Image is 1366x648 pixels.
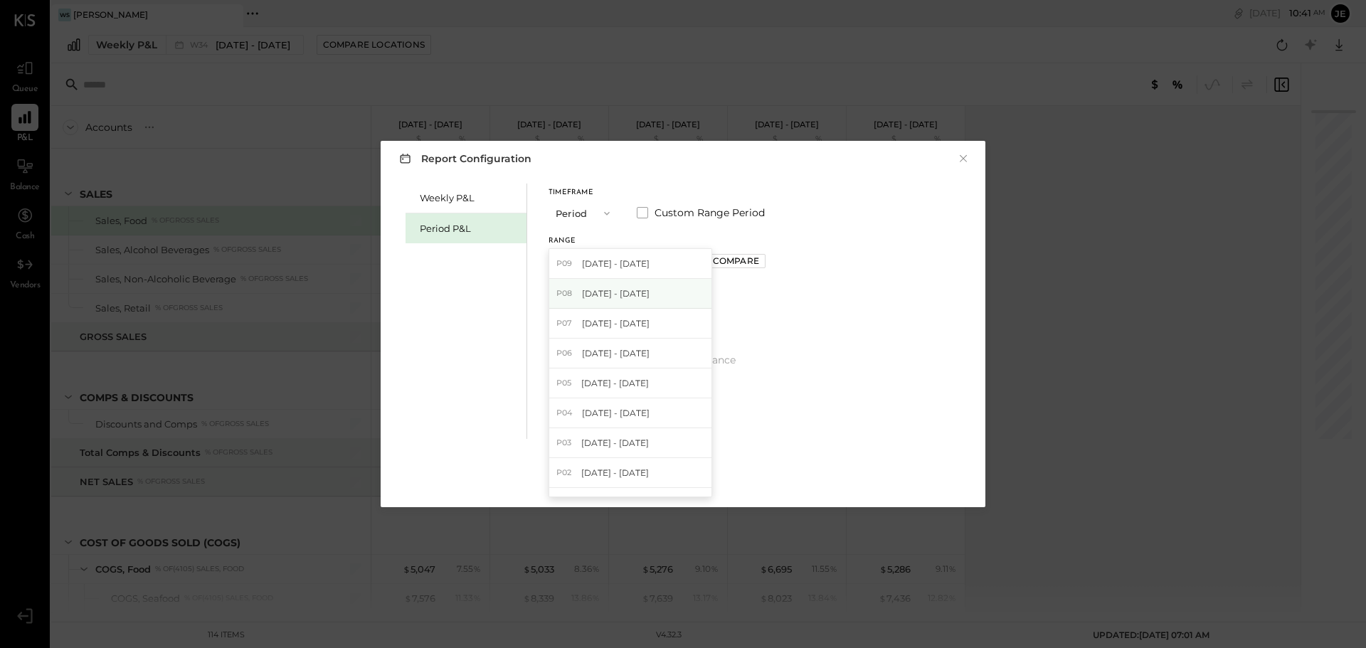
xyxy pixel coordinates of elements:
[655,206,765,220] span: Custom Range Period
[556,288,576,299] span: P08
[556,408,576,419] span: P04
[582,287,650,299] span: [DATE] - [DATE]
[706,254,766,268] button: Compare
[556,348,576,359] span: P06
[556,378,576,389] span: P05
[556,437,576,449] span: P03
[396,149,531,167] h3: Report Configuration
[582,317,650,329] span: [DATE] - [DATE]
[549,189,620,196] div: Timeframe
[582,407,650,419] span: [DATE] - [DATE]
[420,222,519,235] div: Period P&L
[556,318,576,329] span: P07
[420,191,519,205] div: Weekly P&L
[581,437,649,449] span: [DATE] - [DATE]
[549,200,620,226] button: Period
[957,152,970,166] button: ×
[582,347,650,359] span: [DATE] - [DATE]
[582,257,650,270] span: [DATE] - [DATE]
[581,467,649,479] span: [DATE] - [DATE]
[580,496,647,509] span: [DATE] - [DATE]
[556,258,576,270] span: P09
[556,467,576,479] span: P02
[713,255,759,267] div: Compare
[581,377,649,389] span: [DATE] - [DATE]
[549,238,697,245] div: Range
